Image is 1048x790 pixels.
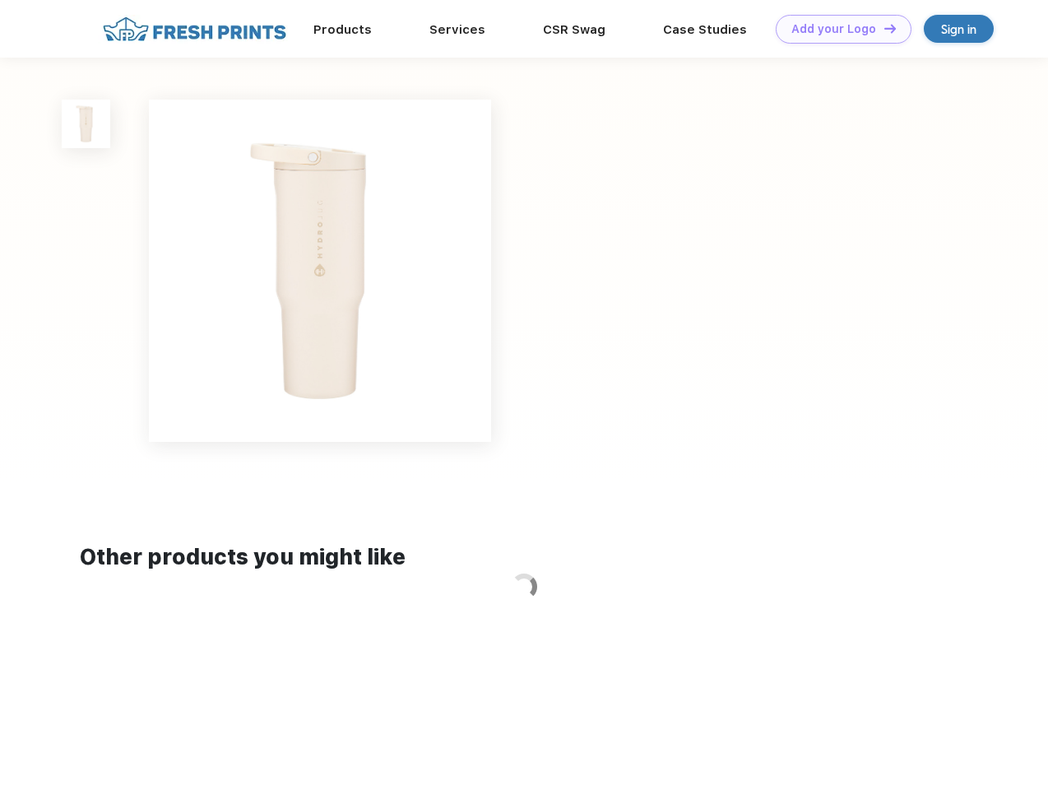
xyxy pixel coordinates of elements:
[313,22,372,37] a: Products
[80,541,967,574] div: Other products you might like
[924,15,994,43] a: Sign in
[941,20,976,39] div: Sign in
[884,24,896,33] img: DT
[98,15,291,44] img: fo%20logo%202.webp
[791,22,876,36] div: Add your Logo
[62,100,110,148] img: func=resize&h=100
[149,100,491,442] img: func=resize&h=640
